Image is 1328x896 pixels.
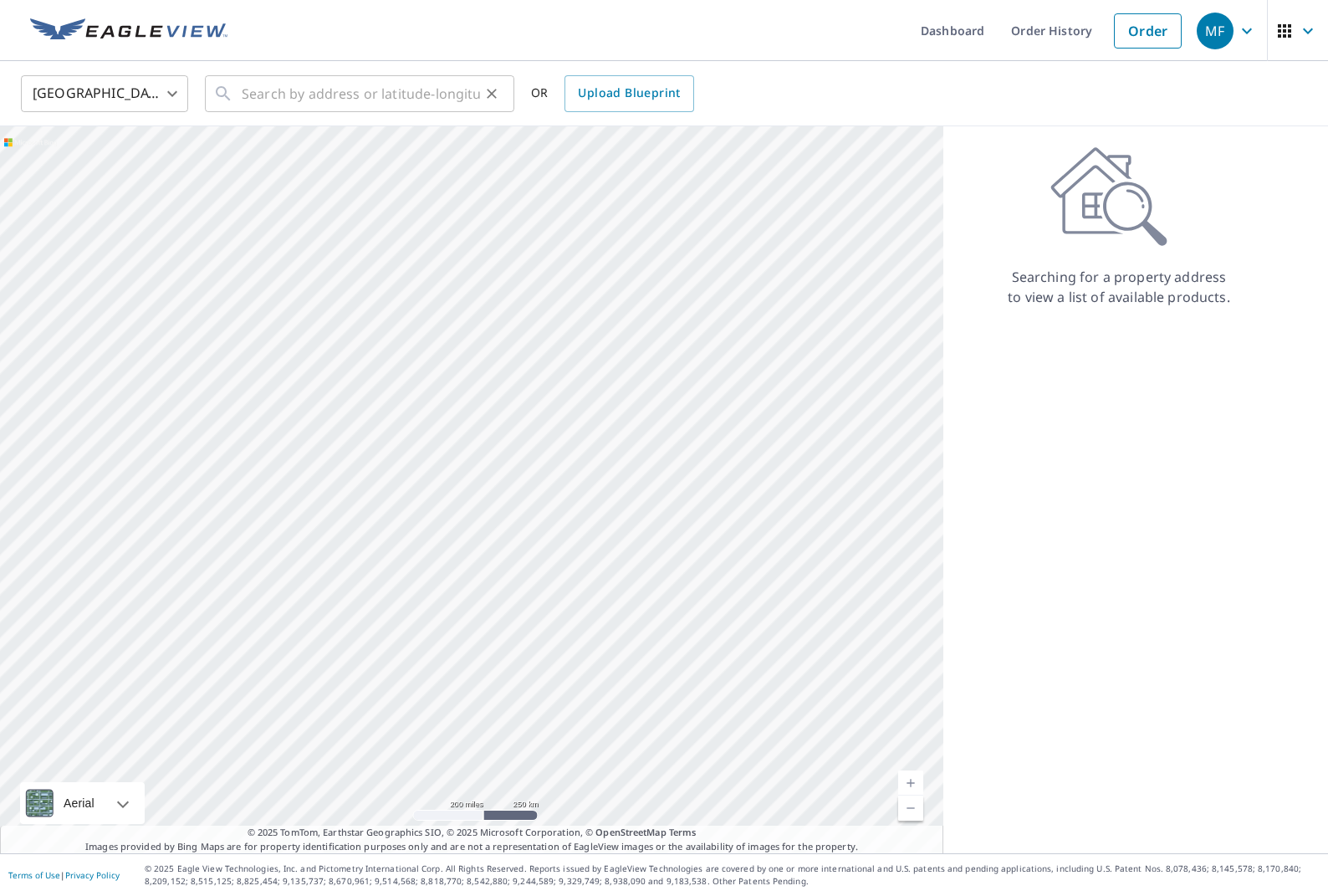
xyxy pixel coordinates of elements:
a: Terms of Use [8,869,60,881]
a: Upload Blueprint [564,75,693,112]
div: [GEOGRAPHIC_DATA] [21,70,188,117]
div: Aerial [20,782,145,824]
a: OpenStreetMap [595,826,666,838]
a: Privacy Policy [65,869,120,881]
div: OR [531,75,694,112]
div: Aerial [59,782,100,824]
a: Current Level 5, Zoom In [898,771,923,796]
input: Search by address or latitude-longitude [242,70,480,117]
p: | [8,870,120,880]
button: Clear [480,82,503,105]
a: Terms [669,826,697,838]
p: Searching for a property address to view a list of available products. [1007,267,1231,307]
p: © 2025 Eagle View Technologies, Inc. and Pictometry International Corp. All Rights Reserved. Repo... [145,863,1320,888]
span: © 2025 TomTom, Earthstar Geographics SIO, © 2025 Microsoft Corporation, © [248,826,697,840]
div: MF [1197,13,1234,49]
a: Order [1114,13,1182,49]
img: EV Logo [30,18,227,44]
span: Upload Blueprint [578,83,680,104]
a: Current Level 5, Zoom Out [898,796,923,821]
